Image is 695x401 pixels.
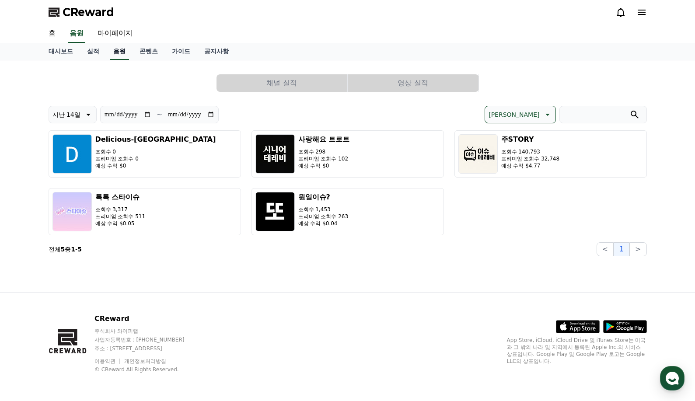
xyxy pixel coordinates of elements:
[94,366,201,373] p: © CReward All Rights Reserved.
[298,155,350,162] p: 프리미엄 조회수 102
[501,134,560,145] h3: 주STORY
[80,291,91,298] span: 대화
[68,24,85,43] a: 음원
[501,148,560,155] p: 조회수 140,793
[91,24,140,43] a: 마이페이지
[49,106,97,123] button: 지난 14일
[95,155,216,162] p: 프리미엄 조회수 0
[110,43,129,60] a: 음원
[298,162,350,169] p: 예상 수익 $0
[133,43,165,60] a: 콘텐츠
[3,277,58,299] a: 홈
[58,277,113,299] a: 대화
[135,290,146,297] span: 설정
[298,206,349,213] p: 조회수 1,453
[80,43,106,60] a: 실적
[629,242,646,256] button: >
[501,155,560,162] p: 프리미엄 조회수 32,748
[95,148,216,155] p: 조회수 0
[217,74,348,92] a: 채널 실적
[95,206,146,213] p: 조회수 3,317
[251,130,444,178] button: 사랑해요 트로트 조회수 298 프리미엄 조회수 102 예상 수익 $0
[95,192,146,202] h3: 톡톡 스타이슈
[255,192,295,231] img: 뭔일이슈?
[52,134,92,174] img: Delicious-Korea
[597,242,614,256] button: <
[217,74,347,92] button: 채널 실적
[63,5,114,19] span: CReward
[157,109,162,120] p: ~
[489,108,539,121] p: [PERSON_NAME]
[454,130,647,178] button: 주STORY 조회수 140,793 프리미엄 조회수 32,748 예상 수익 $4.77
[28,290,33,297] span: 홈
[77,246,82,253] strong: 5
[49,5,114,19] a: CReward
[501,162,560,169] p: 예상 수익 $4.77
[124,358,166,364] a: 개인정보처리방침
[94,358,122,364] a: 이용약관
[52,108,80,121] p: 지난 14일
[95,220,146,227] p: 예상 수익 $0.05
[94,314,201,324] p: CReward
[94,345,201,352] p: 주소 : [STREET_ADDRESS]
[197,43,236,60] a: 공지사항
[251,188,444,235] button: 뭔일이슈? 조회수 1,453 프리미엄 조회수 263 예상 수익 $0.04
[298,213,349,220] p: 프리미엄 조회수 263
[348,74,479,92] a: 영상 실적
[95,213,146,220] p: 프리미엄 조회수 511
[298,220,349,227] p: 예상 수익 $0.04
[95,134,216,145] h3: Delicious-[GEOGRAPHIC_DATA]
[614,242,629,256] button: 1
[298,148,350,155] p: 조회수 298
[49,245,82,254] p: 전체 중 -
[49,188,241,235] button: 톡톡 스타이슈 조회수 3,317 프리미엄 조회수 511 예상 수익 $0.05
[52,192,92,231] img: 톡톡 스타이슈
[42,24,63,43] a: 홈
[95,162,216,169] p: 예상 수익 $0
[255,134,295,174] img: 사랑해요 트로트
[458,134,498,174] img: 주STORY
[71,246,75,253] strong: 1
[507,337,647,365] p: App Store, iCloud, iCloud Drive 및 iTunes Store는 미국과 그 밖의 나라 및 지역에서 등록된 Apple Inc.의 서비스 상표입니다. Goo...
[165,43,197,60] a: 가이드
[94,336,201,343] p: 사업자등록번호 : [PHONE_NUMBER]
[61,246,65,253] strong: 5
[348,74,478,92] button: 영상 실적
[298,134,350,145] h3: 사랑해요 트로트
[49,130,241,178] button: Delicious-[GEOGRAPHIC_DATA] 조회수 0 프리미엄 조회수 0 예상 수익 $0
[485,106,555,123] button: [PERSON_NAME]
[298,192,349,202] h3: 뭔일이슈?
[42,43,80,60] a: 대시보드
[113,277,168,299] a: 설정
[94,328,201,335] p: 주식회사 와이피랩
